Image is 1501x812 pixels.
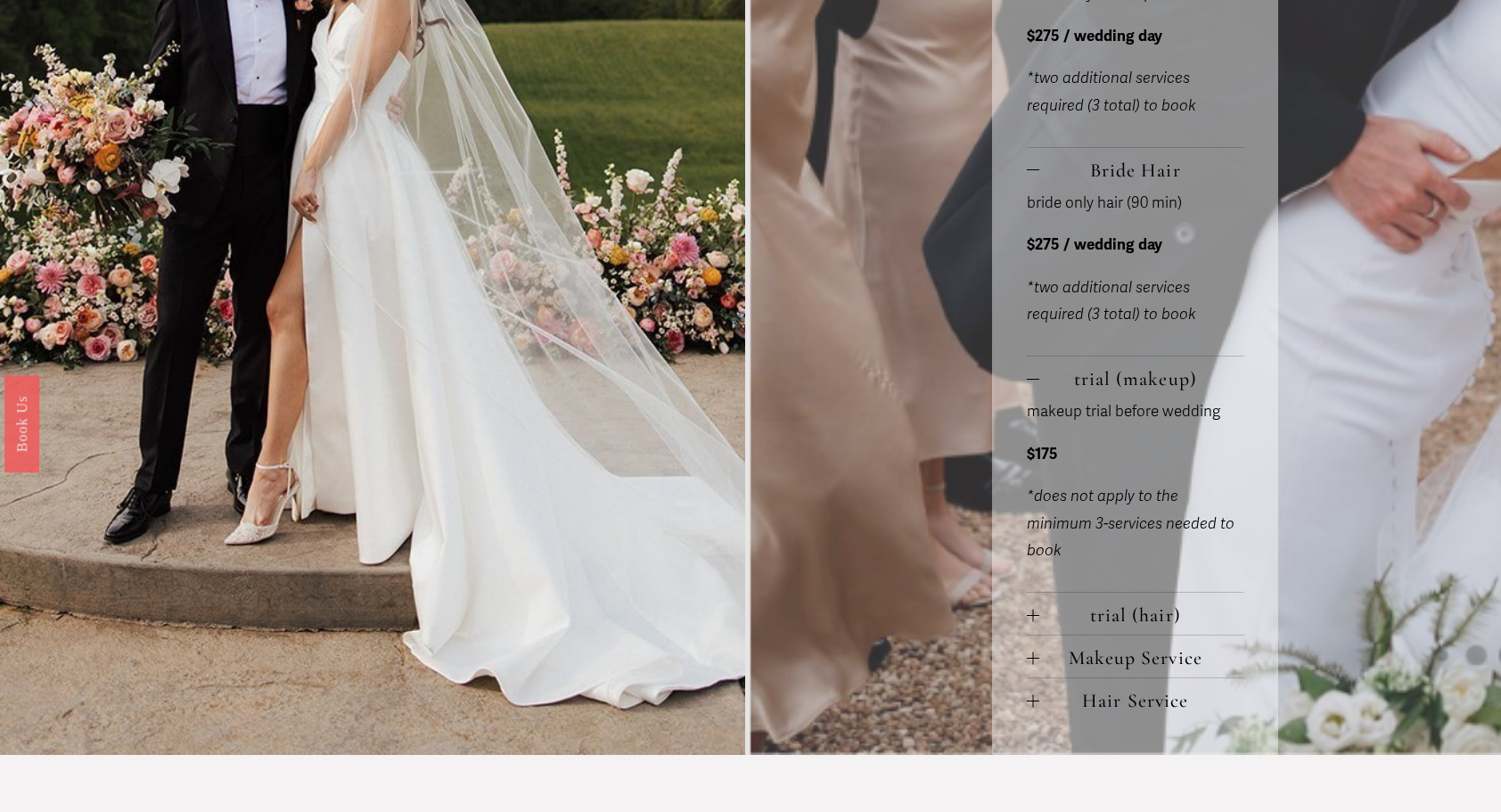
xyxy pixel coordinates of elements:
[1039,646,1244,669] span: Makeup Service
[1027,190,1244,217] p: bride only hair (90 min)
[1027,445,1058,463] strong: $175
[1027,593,1244,635] button: trial (hair)
[1027,398,1244,592] div: trial (makeup)
[1027,357,1244,398] button: trial (makeup)
[1039,159,1244,182] span: Bride Hair
[1027,636,1244,677] button: Makeup Service
[1027,398,1244,426] p: makeup trial before wedding
[1027,235,1162,254] strong: $275 / wedding day
[1027,190,1244,356] div: Bride Hair
[1027,278,1196,324] em: *two additional services required (3 total) to book
[1027,69,1196,115] em: *two additional services required (3 total) to book
[1027,678,1244,720] button: Hair Service
[1027,148,1244,190] button: Bride Hair
[1027,27,1162,45] strong: $275 / wedding day
[1039,603,1244,627] span: trial (hair)
[1039,367,1244,390] span: trial (makeup)
[4,374,39,472] a: Book Us
[1039,689,1244,712] span: Hair Service
[1027,487,1234,560] em: *does not apply to the minimum 3-services needed to book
